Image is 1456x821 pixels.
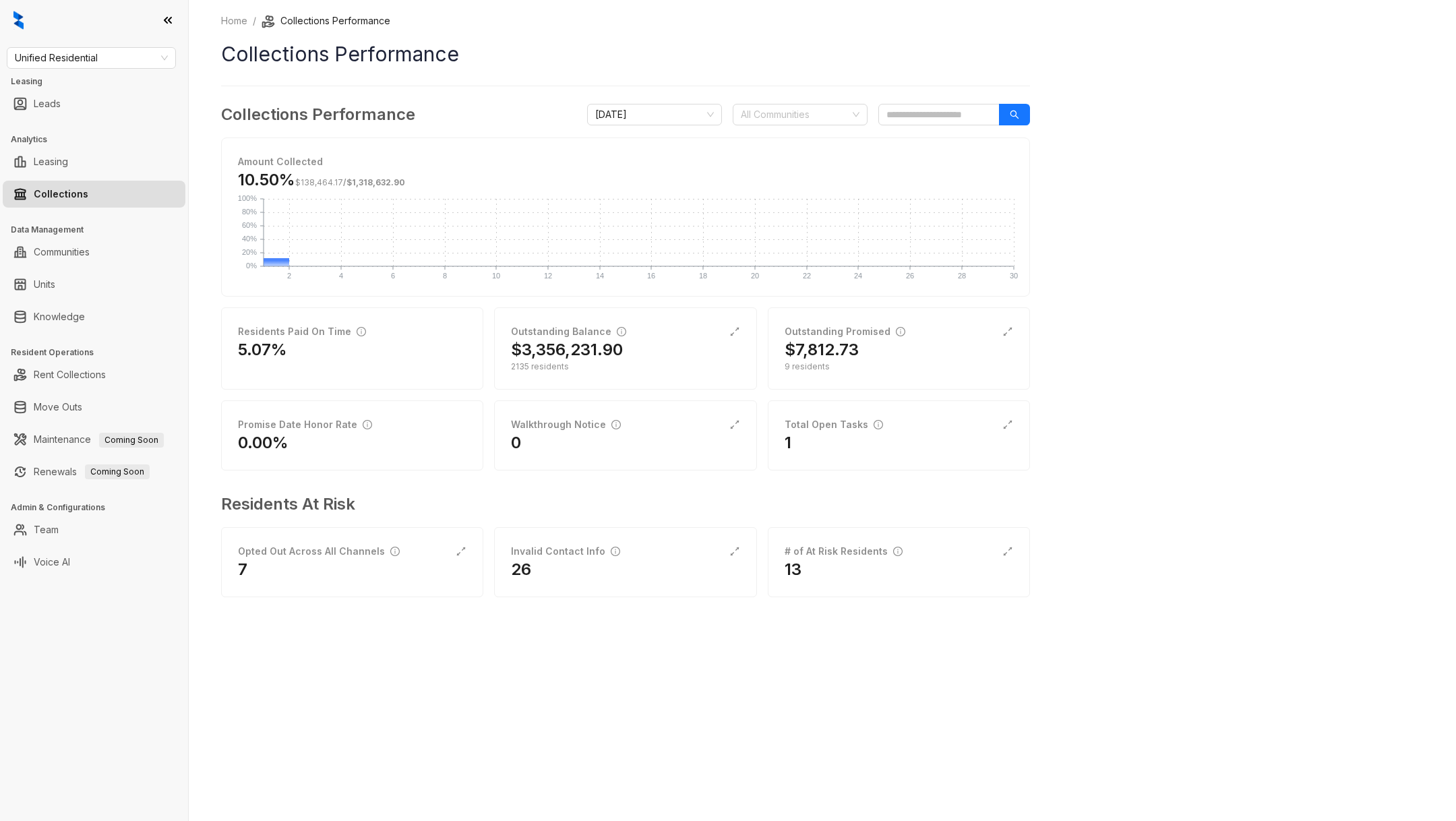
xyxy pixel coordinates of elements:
[3,458,185,485] li: Renewals
[363,420,372,429] span: info-circle
[34,90,61,117] a: Leads
[34,516,59,543] a: Team
[729,546,740,557] span: expand-alt
[34,549,70,576] a: Voice AI
[99,433,164,448] span: Coming Soon
[785,324,905,339] div: Outstanding Promised
[242,248,257,256] text: 20%
[238,339,287,361] h2: 5.07%
[492,272,500,280] text: 10
[221,492,1019,516] h3: Residents At Risk
[11,346,188,359] h3: Resident Operations
[785,544,903,559] div: # of At Risk Residents
[218,13,250,28] a: Home
[3,361,185,388] li: Rent Collections
[3,271,185,298] li: Units
[34,239,90,266] a: Communities
[595,104,714,125] span: September 2025
[906,272,914,280] text: 26
[34,361,106,388] a: Rent Collections
[391,272,395,280] text: 6
[511,361,739,373] div: 2135 residents
[238,544,400,559] div: Opted Out Across All Channels
[287,272,291,280] text: 2
[511,432,521,454] h2: 0
[11,75,188,88] h3: Leasing
[238,169,405,191] h3: 10.50%
[238,194,257,202] text: 100%
[3,394,185,421] li: Move Outs
[242,221,257,229] text: 60%
[617,327,626,336] span: info-circle
[238,432,289,454] h2: 0.00%
[751,272,759,280] text: 20
[443,272,447,280] text: 8
[11,133,188,146] h3: Analytics
[34,458,150,485] a: RenewalsComing Soon
[3,239,185,266] li: Communities
[785,339,859,361] h2: $7,812.73
[357,327,366,336] span: info-circle
[238,417,372,432] div: Promise Date Honor Rate
[13,11,24,30] img: logo
[611,547,620,556] span: info-circle
[456,546,466,557] span: expand-alt
[390,547,400,556] span: info-circle
[346,177,405,187] span: $1,318,632.90
[3,549,185,576] li: Voice AI
[246,262,257,270] text: 0%
[11,224,188,236] h3: Data Management
[34,181,88,208] a: Collections
[647,272,655,280] text: 16
[611,420,621,429] span: info-circle
[221,39,1030,69] h1: Collections Performance
[3,426,185,453] li: Maintenance
[221,102,415,127] h3: Collections Performance
[785,361,1013,373] div: 9 residents
[729,419,740,430] span: expand-alt
[3,303,185,330] li: Knowledge
[1002,546,1013,557] span: expand-alt
[511,339,623,361] h2: $3,356,231.90
[803,272,811,280] text: 22
[511,417,621,432] div: Walkthrough Notice
[854,272,862,280] text: 24
[253,13,256,28] li: /
[238,559,247,580] h2: 7
[511,559,531,580] h2: 26
[15,48,168,68] span: Unified Residential
[34,271,55,298] a: Units
[339,272,343,280] text: 4
[785,417,883,432] div: Total Open Tasks
[1010,272,1018,280] text: 30
[3,181,185,208] li: Collections
[1002,419,1013,430] span: expand-alt
[295,177,343,187] span: $138,464.17
[34,394,82,421] a: Move Outs
[785,559,801,580] h2: 13
[242,208,257,216] text: 80%
[596,272,604,280] text: 14
[729,326,740,337] span: expand-alt
[896,327,905,336] span: info-circle
[3,148,185,175] li: Leasing
[34,148,68,175] a: Leasing
[11,501,188,514] h3: Admin & Configurations
[544,272,552,280] text: 12
[3,516,185,543] li: Team
[295,177,405,187] span: /
[785,432,791,454] h2: 1
[85,464,150,479] span: Coming Soon
[1010,110,1019,119] span: search
[3,90,185,117] li: Leads
[511,324,626,339] div: Outstanding Balance
[262,13,390,28] li: Collections Performance
[238,156,323,167] strong: Amount Collected
[958,272,966,280] text: 28
[242,235,257,243] text: 40%
[699,272,707,280] text: 18
[874,420,883,429] span: info-circle
[34,303,85,330] a: Knowledge
[238,324,366,339] div: Residents Paid On Time
[1002,326,1013,337] span: expand-alt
